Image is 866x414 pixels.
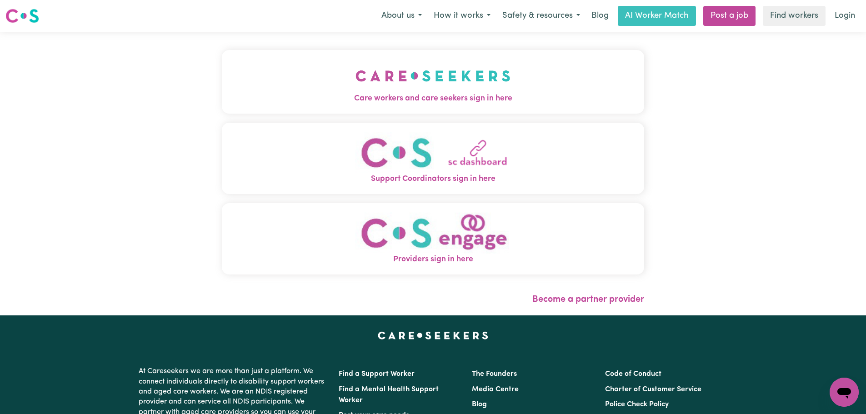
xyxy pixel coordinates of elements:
a: Blog [472,401,487,408]
span: Providers sign in here [222,254,644,265]
a: AI Worker Match [618,6,696,26]
a: Find workers [763,6,826,26]
a: Find a Support Worker [339,370,415,378]
a: Careseekers home page [378,332,488,339]
a: Code of Conduct [605,370,661,378]
span: Support Coordinators sign in here [222,173,644,185]
button: Support Coordinators sign in here [222,123,644,194]
button: Care workers and care seekers sign in here [222,50,644,114]
a: Careseekers logo [5,5,39,26]
a: Blog [586,6,614,26]
a: Media Centre [472,386,519,393]
button: Safety & resources [496,6,586,25]
a: Police Check Policy [605,401,669,408]
button: Providers sign in here [222,203,644,274]
a: Become a partner provider [532,295,644,304]
a: Post a job [703,6,756,26]
button: About us [375,6,428,25]
button: How it works [428,6,496,25]
a: The Founders [472,370,517,378]
iframe: Button to launch messaging window [830,378,859,407]
span: Care workers and care seekers sign in here [222,93,644,105]
a: Login [829,6,861,26]
a: Charter of Customer Service [605,386,701,393]
img: Careseekers logo [5,8,39,24]
a: Find a Mental Health Support Worker [339,386,439,404]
